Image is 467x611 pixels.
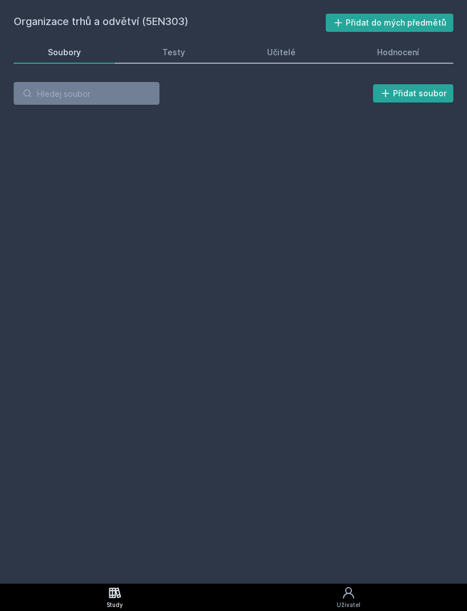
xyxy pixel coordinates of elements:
[326,14,454,32] button: Přidat do mých předmětů
[14,82,159,105] input: Hledej soubor
[14,14,326,32] h2: Organizace trhů a odvětví (5EN303)
[106,601,123,609] div: Study
[343,41,454,64] a: Hodnocení
[377,47,419,58] div: Hodnocení
[373,84,454,102] button: Přidat soubor
[48,47,81,58] div: Soubory
[129,41,220,64] a: Testy
[337,601,361,609] div: Uživatel
[162,47,185,58] div: Testy
[267,47,296,58] div: Učitelé
[233,41,330,64] a: Učitelé
[14,41,115,64] a: Soubory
